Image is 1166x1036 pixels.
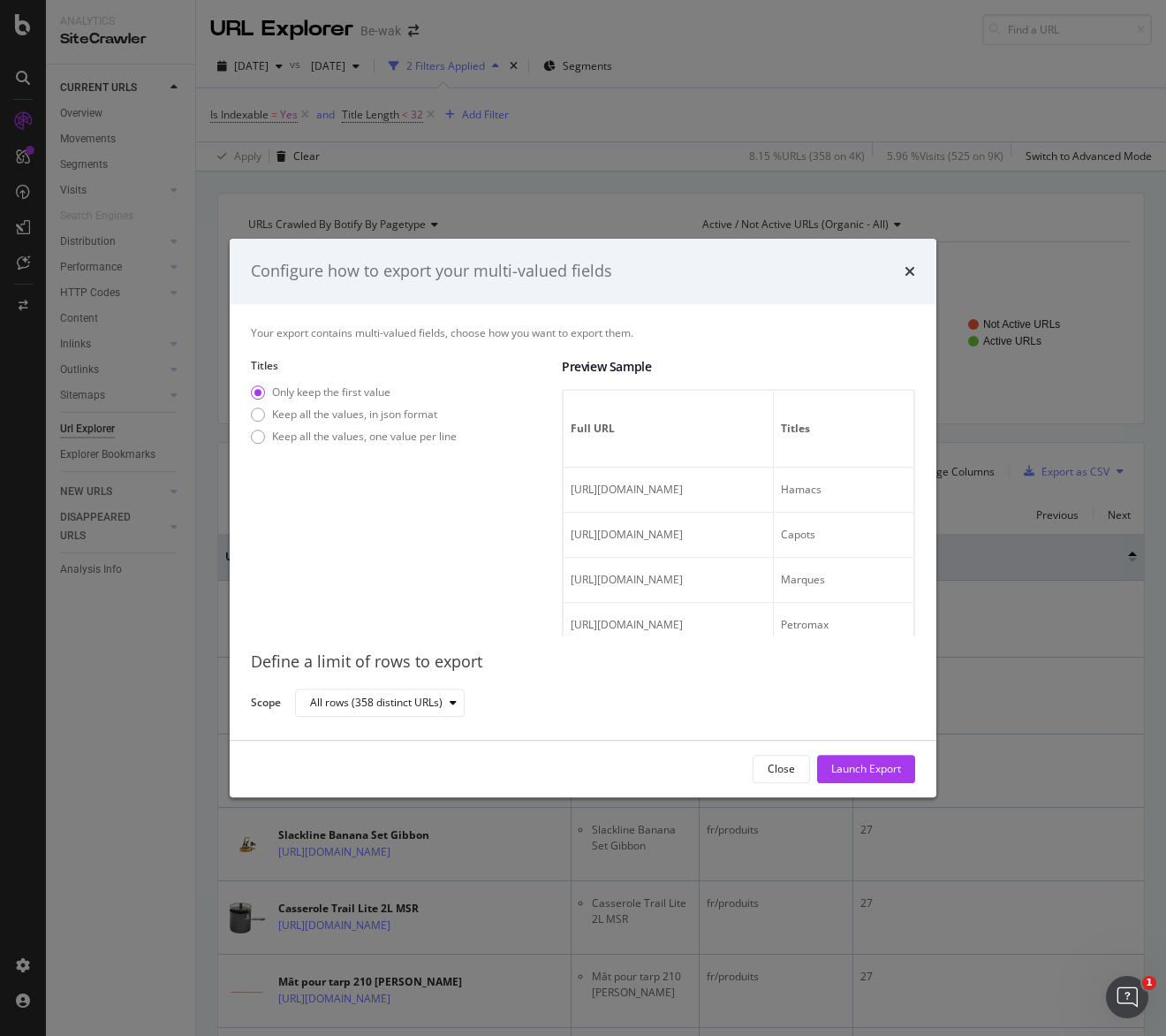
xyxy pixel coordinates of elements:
[251,358,548,373] label: Titles
[1106,976,1148,1018] iframe: Intercom live chat
[251,325,915,340] div: Your export contains multi-valued fields, choose how you want to export them.
[571,421,761,437] span: Full URL
[817,755,915,783] button: Launch Export
[272,429,457,444] div: Keep all the values, one value per line
[251,407,457,422] div: Keep all the values, in json format
[272,407,437,422] div: Keep all the values, in json format
[831,761,901,776] div: Launch Export
[251,695,281,714] label: Scope
[781,572,825,587] span: Marques
[562,358,915,376] div: Preview Sample
[768,761,795,776] div: Close
[571,617,683,632] span: https://www.be-wak.fr/fr/2170-petromax
[781,617,829,632] span: Petromax
[781,421,957,437] span: Titles
[310,697,443,708] div: All rows (358 distinct URLs)
[251,260,612,283] div: Configure how to export your multi-valued fields
[905,260,915,283] div: times
[571,482,683,497] span: https://www.be-wak.fr/fr/2055-hamacs
[251,385,457,400] div: Only keep the first value
[781,482,821,497] span: Hamacs
[753,755,810,783] button: Close
[571,527,683,542] span: https://www.be-wak.fr/fr/2052-capots
[1142,976,1156,990] span: 1
[571,572,683,587] span: https://www.be-wak.fr/fr/1911-marques
[295,689,465,717] button: All rows (358 distinct URLs)
[230,239,936,797] div: modal
[781,527,815,542] span: Capots
[251,651,915,674] div: Define a limit of rows to export
[272,385,390,400] div: Only keep the first value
